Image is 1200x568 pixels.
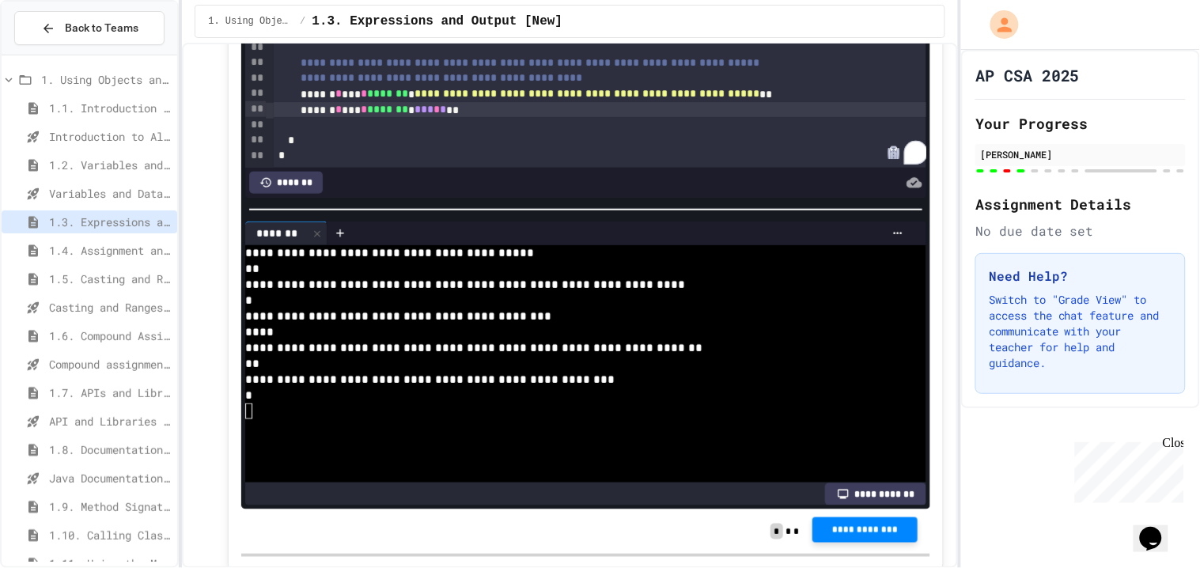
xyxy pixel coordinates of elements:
[49,299,171,316] span: Casting and Ranges of variables - Quiz
[989,267,1172,286] h3: Need Help?
[49,100,171,116] span: 1.1. Introduction to Algorithms, Programming, and Compilers
[312,12,562,31] span: 1.3. Expressions and Output [New]
[1069,436,1184,503] iframe: chat widget
[41,71,171,88] span: 1. Using Objects and Methods
[65,20,138,36] span: Back to Teams
[49,413,171,430] span: API and Libraries - Topic 1.7
[975,193,1186,215] h2: Assignment Details
[974,6,1023,43] div: My Account
[49,214,171,230] span: 1.3. Expressions and Output [New]
[49,498,171,515] span: 1.9. Method Signatures
[49,470,171,487] span: Java Documentation with Comments - Topic 1.8
[49,356,171,373] span: Compound assignment operators - Quiz
[49,157,171,173] span: 1.2. Variables and Data Types
[980,147,1181,161] div: [PERSON_NAME]
[300,15,305,28] span: /
[208,15,293,28] span: 1. Using Objects and Methods
[975,64,1080,86] h1: AP CSA 2025
[1134,505,1184,552] iframe: chat widget
[49,185,171,202] span: Variables and Data Types - Quiz
[49,441,171,458] span: 1.8. Documentation with Comments and Preconditions
[989,292,1172,371] p: Switch to "Grade View" to access the chat feature and communicate with your teacher for help and ...
[14,11,165,45] button: Back to Teams
[975,112,1186,134] h2: Your Progress
[975,222,1186,240] div: No due date set
[49,384,171,401] span: 1.7. APIs and Libraries
[49,271,171,287] span: 1.5. Casting and Ranges of Values
[49,328,171,344] span: 1.6. Compound Assignment Operators
[49,527,171,543] span: 1.10. Calling Class Methods
[6,6,109,100] div: Chat with us now!Close
[49,128,171,145] span: Introduction to Algorithms, Programming, and Compilers
[49,242,171,259] span: 1.4. Assignment and Input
